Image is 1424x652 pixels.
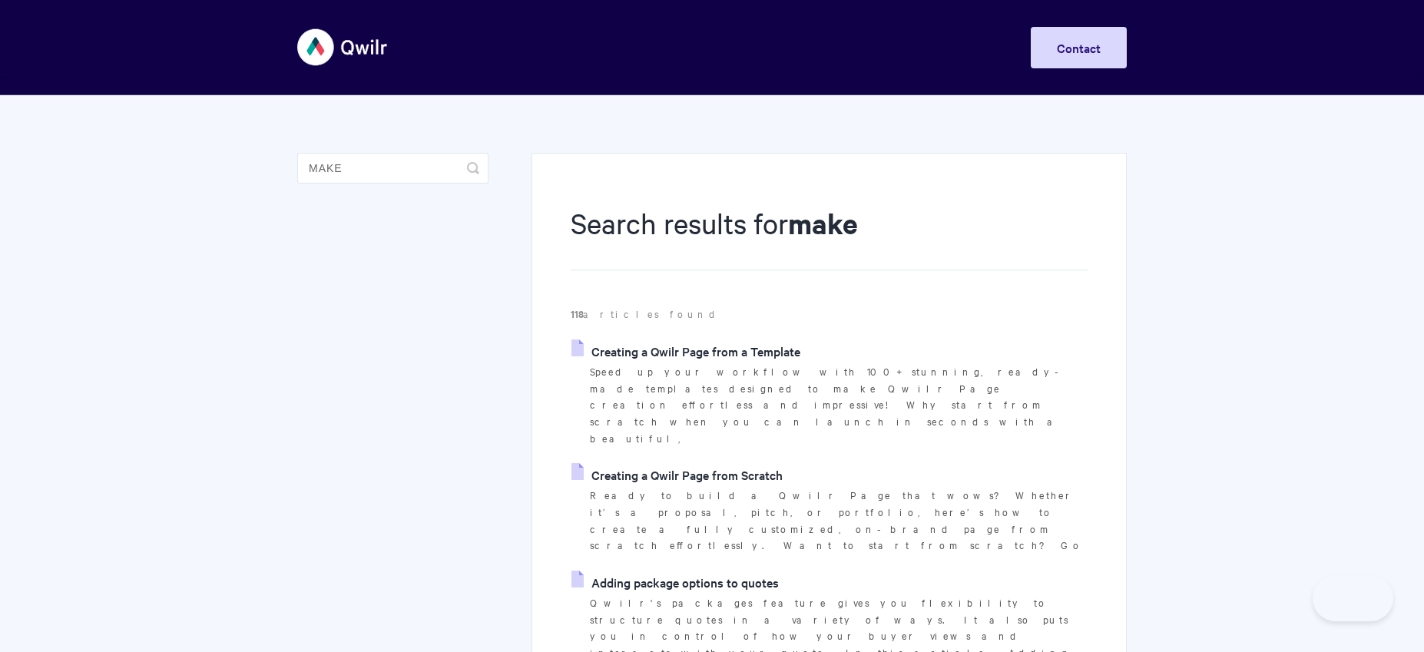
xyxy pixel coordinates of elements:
p: articles found [571,306,1088,323]
input: Search [297,153,488,184]
a: Adding package options to quotes [571,571,779,594]
img: Qwilr Help Center [297,18,389,76]
iframe: Toggle Customer Support [1313,575,1393,621]
h1: Search results for [571,204,1088,270]
a: Creating a Qwilr Page from a Template [571,339,800,362]
p: Ready to build a Qwilr Page that wows? Whether it’s a proposal, pitch, or portfolio, here’s how t... [590,487,1088,554]
p: Speed up your workflow with 100+ stunning, ready-made templates designed to make Qwilr Page creat... [590,363,1088,447]
a: Creating a Qwilr Page from Scratch [571,463,783,486]
strong: 118 [571,306,583,321]
strong: make [788,204,858,242]
a: Contact [1031,27,1127,68]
